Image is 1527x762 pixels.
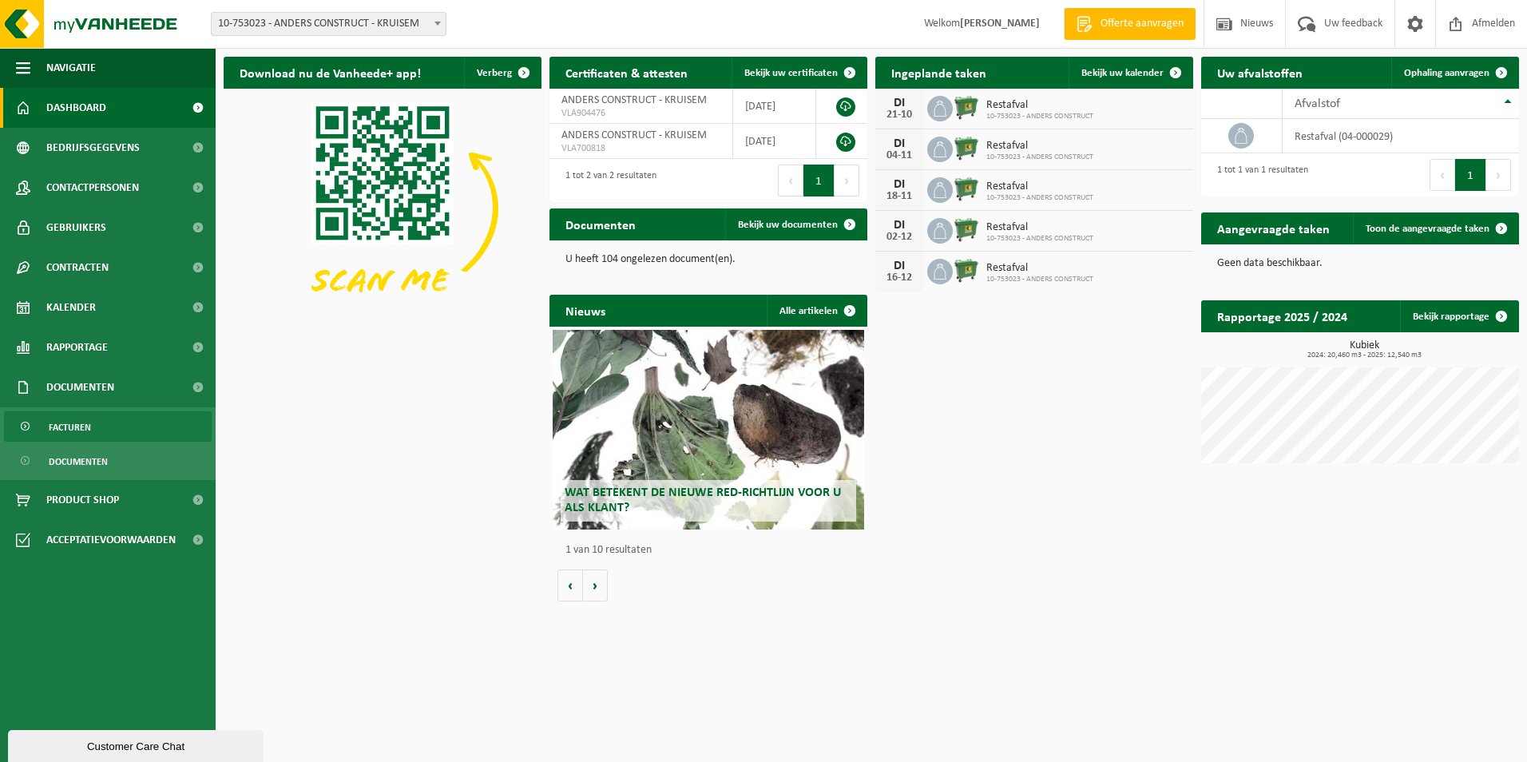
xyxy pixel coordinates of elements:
[464,57,540,89] button: Verberg
[883,137,915,150] div: DI
[767,295,866,327] a: Alle artikelen
[477,68,512,78] span: Verberg
[875,57,1002,88] h2: Ingeplande taken
[744,68,838,78] span: Bekijk uw certificaten
[883,260,915,272] div: DI
[583,570,608,601] button: Volgende
[8,727,267,762] iframe: chat widget
[883,150,915,161] div: 04-11
[46,480,119,520] span: Product Shop
[986,140,1093,153] span: Restafval
[1081,68,1164,78] span: Bekijk uw kalender
[1097,16,1188,32] span: Offerte aanvragen
[46,168,139,208] span: Contactpersonen
[46,88,106,128] span: Dashboard
[883,191,915,202] div: 18-11
[986,153,1093,162] span: 10-753023 - ANDERS CONSTRUCT
[549,208,652,240] h2: Documenten
[1201,212,1346,244] h2: Aangevraagde taken
[49,446,108,477] span: Documenten
[986,234,1093,244] span: 10-753023 - ANDERS CONSTRUCT
[561,94,707,106] span: ANDERS CONSTRUCT - KRUISEM
[883,109,915,121] div: 21-10
[883,272,915,284] div: 16-12
[953,256,980,284] img: WB-0660-HPE-GN-01
[1400,300,1517,332] a: Bekijk rapportage
[1201,300,1363,331] h2: Rapportage 2025 / 2024
[883,178,915,191] div: DI
[953,175,980,202] img: WB-0660-HPE-GN-01
[561,142,720,155] span: VLA700818
[1366,224,1489,234] span: Toon de aangevraagde taken
[1069,57,1192,89] a: Bekijk uw kalender
[549,57,704,88] h2: Certificaten & attesten
[46,520,176,560] span: Acceptatievoorwaarden
[986,181,1093,193] span: Restafval
[1391,57,1517,89] a: Ophaling aanvragen
[46,48,96,88] span: Navigatie
[561,129,707,141] span: ANDERS CONSTRUCT - KRUISEM
[986,262,1093,275] span: Restafval
[986,275,1093,284] span: 10-753023 - ANDERS CONSTRUCT
[46,327,108,367] span: Rapportage
[732,57,866,89] a: Bekijk uw certificaten
[49,412,91,443] span: Facturen
[565,545,859,556] p: 1 van 10 resultaten
[1209,351,1519,359] span: 2024: 20,460 m3 - 2025: 12,540 m3
[953,134,980,161] img: WB-0660-HPE-GN-01
[883,97,915,109] div: DI
[1209,340,1519,359] h3: Kubiek
[738,220,838,230] span: Bekijk uw documenten
[557,163,656,198] div: 1 tot 2 van 2 resultaten
[4,411,212,442] a: Facturen
[883,232,915,243] div: 02-12
[1209,157,1308,192] div: 1 tot 1 van 1 resultaten
[1455,159,1486,191] button: 1
[953,216,980,243] img: WB-0660-HPE-GN-01
[986,99,1093,112] span: Restafval
[553,330,864,530] a: Wat betekent de nieuwe RED-richtlijn voor u als klant?
[1430,159,1455,191] button: Previous
[1283,119,1519,153] td: restafval (04-000029)
[549,295,621,326] h2: Nieuws
[565,486,841,514] span: Wat betekent de nieuwe RED-richtlijn voor u als klant?
[733,124,816,159] td: [DATE]
[1486,159,1511,191] button: Next
[733,89,816,124] td: [DATE]
[46,208,106,248] span: Gebruikers
[4,446,212,476] a: Documenten
[1217,258,1503,269] p: Geen data beschikbaar.
[1064,8,1196,40] a: Offerte aanvragen
[1295,97,1340,110] span: Afvalstof
[725,208,866,240] a: Bekijk uw documenten
[986,112,1093,121] span: 10-753023 - ANDERS CONSTRUCT
[953,93,980,121] img: WB-0660-HPE-GN-01
[565,254,851,265] p: U heeft 104 ongelezen document(en).
[46,248,109,288] span: Contracten
[803,165,835,196] button: 1
[883,219,915,232] div: DI
[557,570,583,601] button: Vorige
[1404,68,1489,78] span: Ophaling aanvragen
[224,57,437,88] h2: Download nu de Vanheede+ app!
[46,367,114,407] span: Documenten
[211,12,446,36] span: 10-753023 - ANDERS CONSTRUCT - KRUISEM
[46,288,96,327] span: Kalender
[986,221,1093,234] span: Restafval
[778,165,803,196] button: Previous
[986,193,1093,203] span: 10-753023 - ANDERS CONSTRUCT
[224,89,541,327] img: Download de VHEPlus App
[561,107,720,120] span: VLA904476
[1353,212,1517,244] a: Toon de aangevraagde taken
[212,13,446,35] span: 10-753023 - ANDERS CONSTRUCT - KRUISEM
[1201,57,1319,88] h2: Uw afvalstoffen
[46,128,140,168] span: Bedrijfsgegevens
[835,165,859,196] button: Next
[960,18,1040,30] strong: [PERSON_NAME]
